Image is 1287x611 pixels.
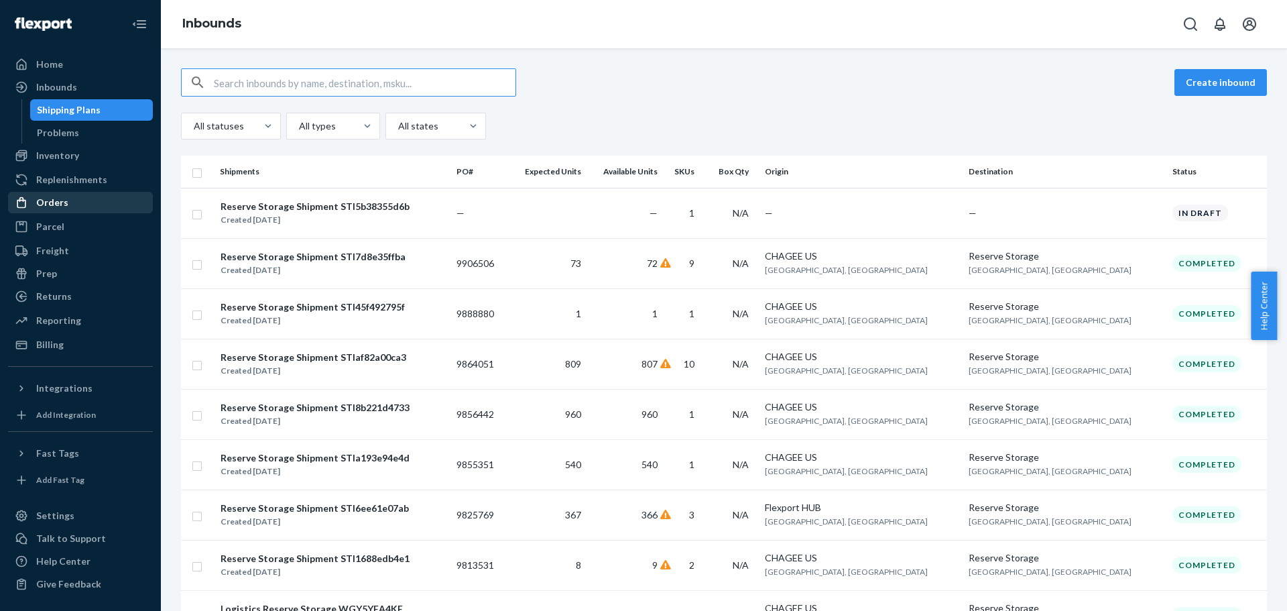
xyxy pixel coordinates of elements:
a: Inventory [8,145,153,166]
span: N/A [733,509,749,520]
button: Give Feedback [8,573,153,595]
button: Open account menu [1236,11,1263,38]
span: 72 [647,258,658,269]
span: 1 [652,308,658,319]
span: N/A [733,559,749,571]
span: 73 [570,258,581,269]
span: 367 [565,509,581,520]
a: Returns [8,286,153,307]
a: Add Integration [8,404,153,426]
span: [GEOGRAPHIC_DATA], [GEOGRAPHIC_DATA] [765,516,928,526]
div: Reserve Storage [969,400,1162,414]
div: Inventory [36,149,79,162]
div: CHAGEE US [765,249,958,263]
a: Problems [30,122,154,144]
div: Reserve Storage Shipment STIaf82a00ca3 [221,351,406,364]
span: [GEOGRAPHIC_DATA], [GEOGRAPHIC_DATA] [765,315,928,325]
span: 1 [576,308,581,319]
div: Reserve Storage Shipment STI45f492795f [221,300,405,314]
input: All statuses [192,119,194,133]
span: [GEOGRAPHIC_DATA], [GEOGRAPHIC_DATA] [765,416,928,426]
a: Home [8,54,153,75]
td: 9813531 [451,540,507,590]
div: Add Integration [36,409,96,421]
span: [GEOGRAPHIC_DATA], [GEOGRAPHIC_DATA] [969,265,1131,275]
a: Add Fast Tag [8,469,153,491]
span: 960 [641,408,658,420]
div: Reserve Storage Shipment STI1688edb4e1 [221,552,410,565]
a: Inbounds [8,76,153,98]
div: Problems [37,126,79,140]
div: Completed [1172,456,1241,473]
span: 540 [565,459,581,470]
span: [GEOGRAPHIC_DATA], [GEOGRAPHIC_DATA] [765,466,928,476]
a: Orders [8,192,153,213]
span: N/A [733,358,749,370]
span: Help Center [1251,272,1277,340]
ol: breadcrumbs [172,5,252,44]
div: Add Fast Tag [36,474,84,486]
div: Inbounds [36,80,77,94]
div: Reserve Storage [969,249,1162,263]
span: 8 [576,559,581,571]
span: 1 [689,207,694,219]
span: 1 [689,459,694,470]
div: Fast Tags [36,447,79,460]
div: Integrations [36,382,93,395]
button: Fast Tags [8,443,153,464]
span: 2 [689,559,694,571]
span: [GEOGRAPHIC_DATA], [GEOGRAPHIC_DATA] [969,315,1131,325]
div: Created [DATE] [221,314,405,327]
div: Reserve Storage [969,350,1162,364]
button: Integrations [8,378,153,399]
div: Flexport HUB [765,501,958,514]
span: 960 [565,408,581,420]
td: 9888880 [451,288,507,339]
td: 9825769 [451,490,507,540]
span: — [765,207,773,219]
span: N/A [733,207,749,219]
span: — [456,207,465,219]
span: 366 [641,509,658,520]
div: Reserve Storage [969,300,1162,313]
div: Created [DATE] [221,565,410,579]
th: Expected Units [508,156,587,188]
div: CHAGEE US [765,350,958,364]
div: Created [DATE] [221,515,409,529]
button: Open notifications [1207,11,1233,38]
div: Billing [36,338,64,351]
td: 9864051 [451,339,507,389]
span: 10 [684,358,694,370]
th: Shipments [214,156,451,188]
div: Created [DATE] [221,213,410,227]
div: Reserve Storage Shipment STI7d8e35ffba [221,250,406,264]
div: In draft [1172,205,1228,221]
span: N/A [733,459,749,470]
div: Help Center [36,555,90,568]
div: Talk to Support [36,532,106,545]
div: Returns [36,290,72,303]
th: PO# [451,156,507,188]
span: — [650,207,658,219]
a: Billing [8,334,153,355]
span: 807 [641,358,658,370]
div: CHAGEE US [765,551,958,565]
div: Give Feedback [36,577,101,591]
button: Talk to Support [8,528,153,549]
div: Orders [36,196,68,209]
div: CHAGEE US [765,300,958,313]
div: Reporting [36,314,81,327]
button: Open Search Box [1177,11,1204,38]
div: Completed [1172,305,1241,322]
div: Shipping Plans [37,103,101,117]
div: Created [DATE] [221,264,406,277]
span: [GEOGRAPHIC_DATA], [GEOGRAPHIC_DATA] [969,567,1131,577]
input: All states [397,119,398,133]
a: Shipping Plans [30,99,154,121]
span: 9 [652,559,658,571]
span: 540 [641,459,658,470]
th: Status [1167,156,1267,188]
div: Created [DATE] [221,414,410,428]
div: Freight [36,244,69,258]
span: [GEOGRAPHIC_DATA], [GEOGRAPHIC_DATA] [969,366,1131,376]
